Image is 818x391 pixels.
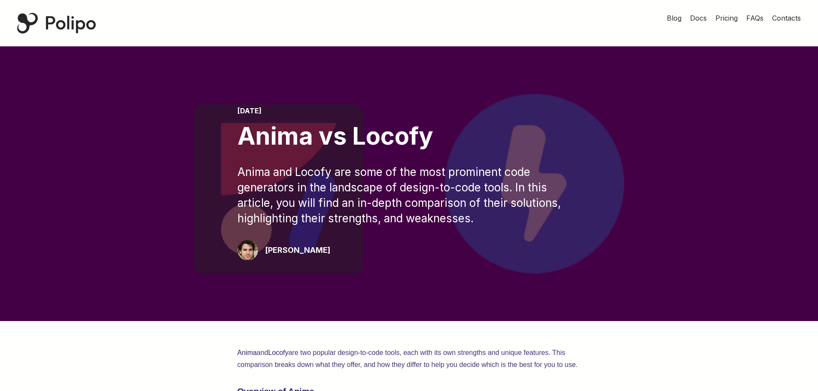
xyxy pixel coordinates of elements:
[237,347,581,371] p: and are two popular design-to-code tools, each with its own strengths and unique features. This c...
[715,14,738,22] span: Pricing
[237,349,257,356] a: Anima
[237,106,262,115] time: [DATE]
[690,13,707,23] a: Docs
[746,13,763,23] a: FAQs
[237,240,258,261] img: Giorgio Pari Polipo
[237,122,581,151] div: Anima vs Locofy
[237,164,581,226] div: Anima and Locofy are some of the most prominent code generators in the landscape of design-to-cod...
[265,244,330,256] div: [PERSON_NAME]
[746,14,763,22] span: FAQs
[667,14,681,22] span: Blog
[690,14,707,22] span: Docs
[772,14,801,22] span: Contacts
[268,349,289,356] a: Locofy
[667,13,681,23] a: Blog
[715,13,738,23] a: Pricing
[772,13,801,23] a: Contacts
